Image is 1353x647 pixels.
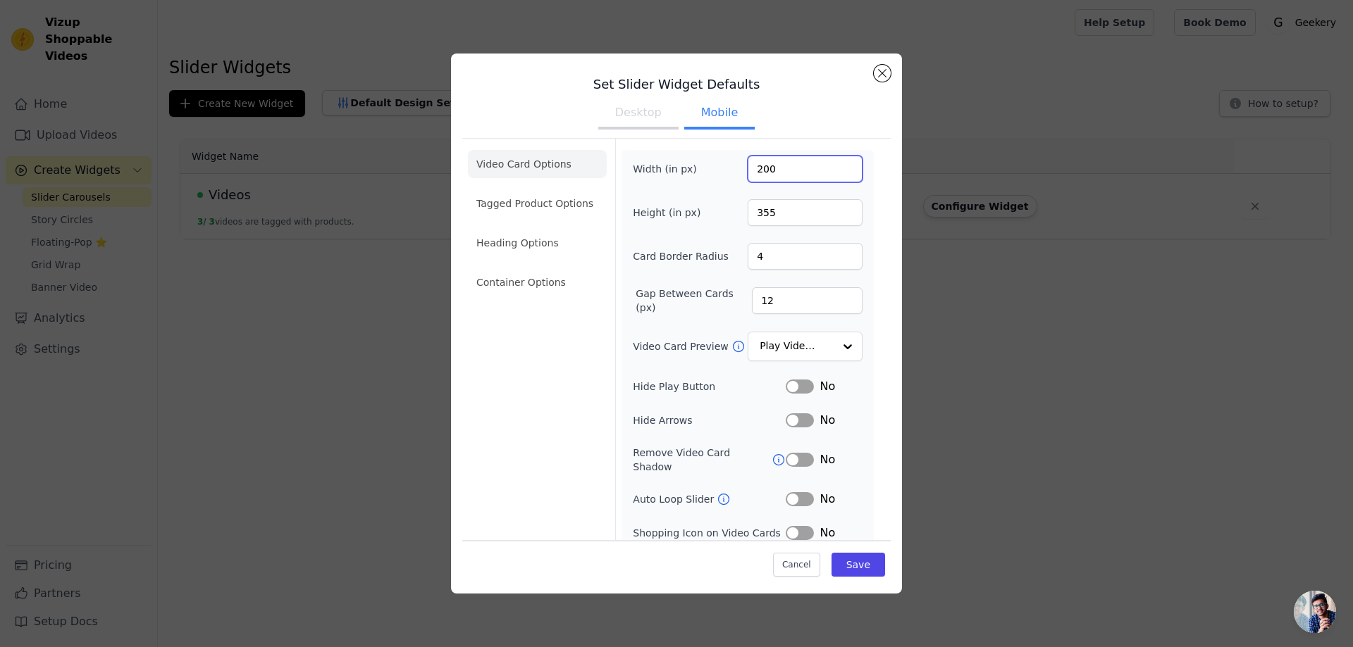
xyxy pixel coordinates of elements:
li: Video Card Options [468,150,607,178]
span: No [820,491,835,508]
span: No [820,378,835,395]
label: Remove Video Card Shadow [633,446,772,474]
label: Gap Between Cards (px) [636,287,752,315]
button: Cancel [773,553,820,577]
span: No [820,412,835,429]
a: Open chat [1294,591,1336,633]
label: Width (in px) [633,162,710,176]
h3: Set Slider Widget Defaults [462,76,891,93]
button: Mobile [684,99,755,130]
button: Save [832,553,885,577]
label: Auto Loop Slider [633,492,717,506]
button: Close modal [874,65,891,82]
label: Card Border Radius [633,249,729,263]
li: Tagged Product Options [468,189,607,218]
button: Desktop [598,99,679,130]
label: Height (in px) [633,206,710,220]
label: Shopping Icon on Video Cards [633,526,781,540]
label: Hide Play Button [633,379,786,394]
label: Hide Arrows [633,413,786,427]
li: Container Options [468,268,607,296]
li: Heading Options [468,229,607,257]
span: No [820,451,835,468]
label: Video Card Preview [633,339,731,353]
span: No [820,524,835,541]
